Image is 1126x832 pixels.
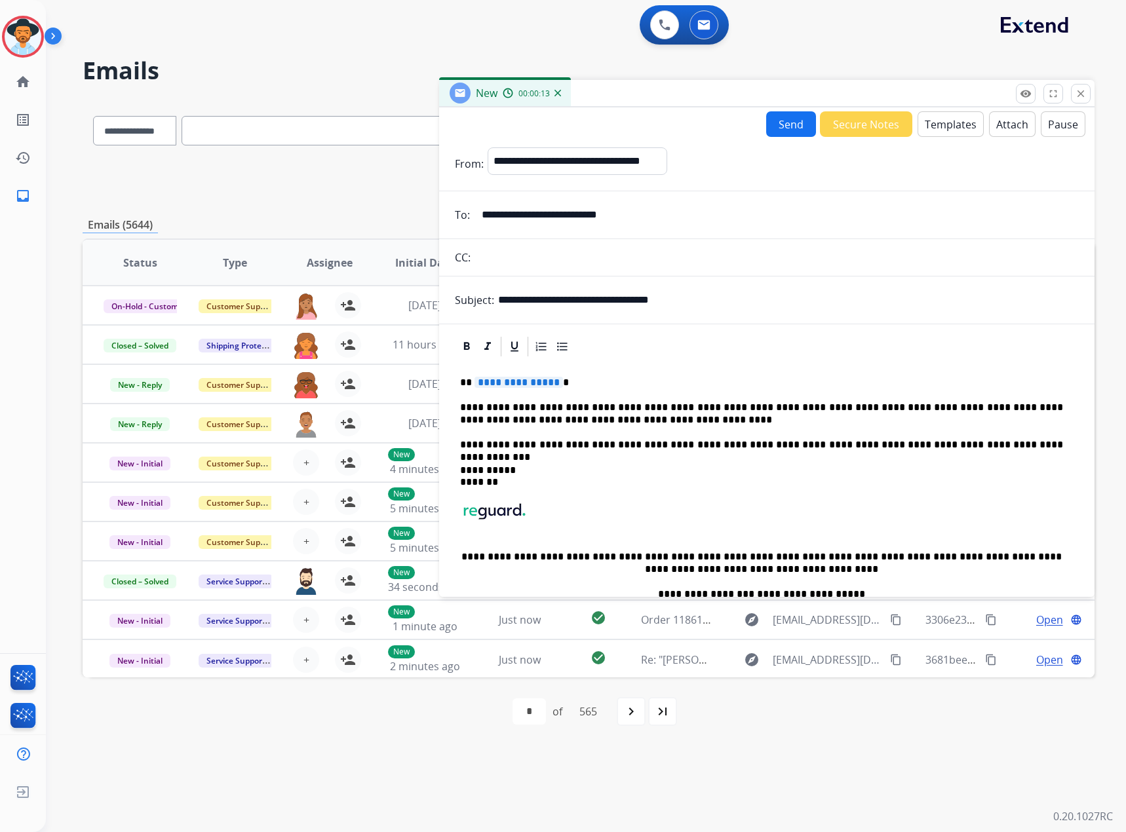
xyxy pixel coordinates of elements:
button: Secure Notes [820,111,912,137]
span: 00:00:13 [518,88,550,99]
span: Service Support [199,614,273,628]
span: New [476,86,497,100]
span: Open [1036,612,1063,628]
span: Type [223,255,247,271]
mat-icon: close [1075,88,1087,100]
span: New - Initial [109,654,170,668]
img: agent-avatar [293,567,319,595]
span: Customer Support [199,496,284,510]
div: 565 [569,698,608,725]
mat-icon: check_circle [591,650,606,666]
mat-icon: language [1070,654,1082,666]
p: Subject: [455,292,494,308]
p: Emails (5644) [83,217,158,233]
span: Re: "[PERSON_NAME]" - ELK ANTLER WEDDING BAND (Titanium) has been delivered for servicing [641,652,1112,667]
img: agent-avatar [293,331,319,359]
mat-icon: language [1070,614,1082,626]
mat-icon: fullscreen [1047,88,1059,100]
span: 2 minutes ago [390,659,460,673]
span: + [303,612,309,628]
mat-icon: person_add [340,494,356,510]
img: agent-avatar [293,371,319,398]
p: New [388,527,415,540]
p: To: [455,207,470,223]
span: + [303,533,309,549]
mat-icon: content_copy [985,654,997,666]
button: Pause [1041,111,1085,137]
div: Bold [457,337,476,356]
mat-icon: person_add [340,573,356,588]
img: avatar [5,18,41,55]
span: Service Support [199,575,273,588]
mat-icon: person_add [340,612,356,628]
div: Italic [478,337,497,356]
mat-icon: explore [744,652,760,668]
span: Shipping Protection [199,339,288,352]
mat-icon: explore [744,612,760,628]
span: New - Initial [109,614,170,628]
span: Order 11861264-ea4e-4828-813f-75ec3fd43ab1 [641,613,870,627]
p: New [388,487,415,501]
span: Customer Support [199,535,284,549]
span: Customer Support [199,299,284,313]
mat-icon: navigate_next [623,704,639,719]
button: Templates [918,111,984,137]
mat-icon: list_alt [15,112,31,128]
mat-icon: person_add [340,297,356,313]
button: + [293,647,319,673]
span: [EMAIL_ADDRESS][DOMAIN_NAME] [773,612,883,628]
span: Customer Support [199,417,284,431]
p: 0.20.1027RC [1053,808,1113,824]
mat-icon: person_add [340,652,356,668]
span: 5 minutes ago [390,501,460,516]
img: agent-avatar [293,410,319,438]
span: Service Support [199,654,273,668]
span: Customer Support [199,378,284,392]
div: Bullet List [553,337,572,356]
div: Ordered List [532,337,551,356]
span: New - Reply [110,417,170,431]
span: Closed – Solved [104,339,176,352]
mat-icon: remove_red_eye [1020,88,1032,100]
span: [DATE] [408,298,441,312]
div: of [553,704,562,719]
span: 4 minutes ago [390,462,460,476]
mat-icon: content_copy [890,614,902,626]
button: + [293,528,319,554]
span: 3306e23c-487c-4710-a21a-26b589bbfff5 [925,613,1121,627]
span: [DATE] [408,377,441,391]
span: New - Initial [109,496,170,510]
p: New [388,566,415,579]
mat-icon: last_page [655,704,670,719]
p: New [388,605,415,618]
span: + [303,494,309,510]
span: Customer Support [199,457,284,470]
mat-icon: person_add [340,415,356,431]
mat-icon: person_add [340,533,356,549]
span: New - Initial [109,535,170,549]
span: Closed – Solved [104,575,176,588]
p: From: [455,156,484,172]
span: 5 minutes ago [390,540,460,555]
mat-icon: home [15,74,31,90]
button: Send [766,111,816,137]
h2: Emails [83,58,1095,84]
p: New [388,645,415,658]
span: + [303,455,309,470]
button: + [293,607,319,633]
span: New - Reply [110,378,170,392]
span: Initial Date [395,255,454,271]
span: Status [123,255,157,271]
span: [DATE] [408,416,441,430]
span: 11 hours ago [393,337,457,352]
span: [EMAIL_ADDRESS][DOMAIN_NAME] [773,652,883,668]
p: CC: [455,250,471,265]
mat-icon: content_copy [890,654,902,666]
span: 34 seconds ago [388,580,465,594]
span: + [303,652,309,668]
p: New [388,448,415,461]
span: Just now [499,613,541,627]
span: Open [1036,652,1063,668]
button: + [293,449,319,476]
span: Just now [499,652,541,667]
